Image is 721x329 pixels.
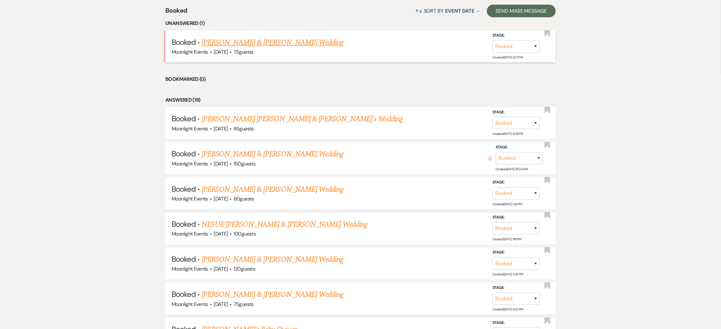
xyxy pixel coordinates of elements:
[202,184,343,195] a: [PERSON_NAME] & [PERSON_NAME] Wedding
[172,219,196,229] span: Booked
[492,32,540,39] label: Stage:
[172,254,196,264] span: Booked
[165,19,556,27] li: Unanswered (1)
[234,195,254,202] span: 60 guests
[492,272,523,276] span: Created: [DATE] 2:43 PM
[202,113,403,125] a: [PERSON_NAME] [PERSON_NAME] & [PERSON_NAME]'s Wedding
[492,109,540,116] label: Stage:
[496,167,528,171] span: Created: [DATE] 10:24 AM
[172,114,196,123] span: Booked
[496,144,543,151] label: Stage:
[202,148,343,160] a: [PERSON_NAME] & [PERSON_NAME] Wedding
[214,301,228,308] span: [DATE]
[165,6,187,19] span: Booked
[202,254,343,265] a: [PERSON_NAME] & [PERSON_NAME] Wedding
[492,132,523,136] span: Created: [DATE] 12:18 PM
[492,320,540,326] label: Stage:
[412,3,482,19] button: Sort By Event Date
[172,49,208,55] span: Moonlight Events
[234,301,254,308] span: 75 guests
[172,125,208,132] span: Moonlight Events
[172,184,196,194] span: Booked
[234,49,254,55] span: 75 guests
[165,75,556,83] li: Bookmarked (0)
[165,96,556,104] li: Answered (19)
[172,37,196,47] span: Booked
[202,289,343,300] a: [PERSON_NAME] & [PERSON_NAME] Wedding
[234,125,254,132] span: 85 guests
[214,266,228,272] span: [DATE]
[487,5,556,17] button: Send Mass Message
[202,37,343,48] a: [PERSON_NAME] & [PERSON_NAME] Wedding
[492,237,521,241] span: Created: [DATE] 1:19 PM
[492,249,540,256] label: Stage:
[214,160,228,167] span: [DATE]
[172,149,196,159] span: Booked
[172,289,196,299] span: Booked
[214,195,228,202] span: [DATE]
[172,195,208,202] span: Moonlight Events
[234,266,255,272] span: 120 guests
[492,55,522,59] span: Created: [DATE] 12:17 PM
[234,160,255,167] span: 150 guests
[492,214,540,221] label: Stage:
[234,230,256,237] span: 100 guests
[492,179,540,186] label: Stage:
[445,8,474,14] span: Event Date
[492,202,522,206] span: Created: [DATE] 1:39 PM
[492,284,540,291] label: Stage:
[492,307,523,311] span: Created: [DATE] 4:22 PM
[214,230,228,237] span: [DATE]
[172,160,208,167] span: Moonlight Events
[214,125,228,132] span: [DATE]
[202,219,368,230] a: NESUE [PERSON_NAME] & [PERSON_NAME] Wedding
[172,301,208,308] span: Moonlight Events
[415,8,423,14] span: ↑↓
[172,230,208,237] span: Moonlight Events
[172,266,208,272] span: Moonlight Events
[214,49,228,55] span: [DATE]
